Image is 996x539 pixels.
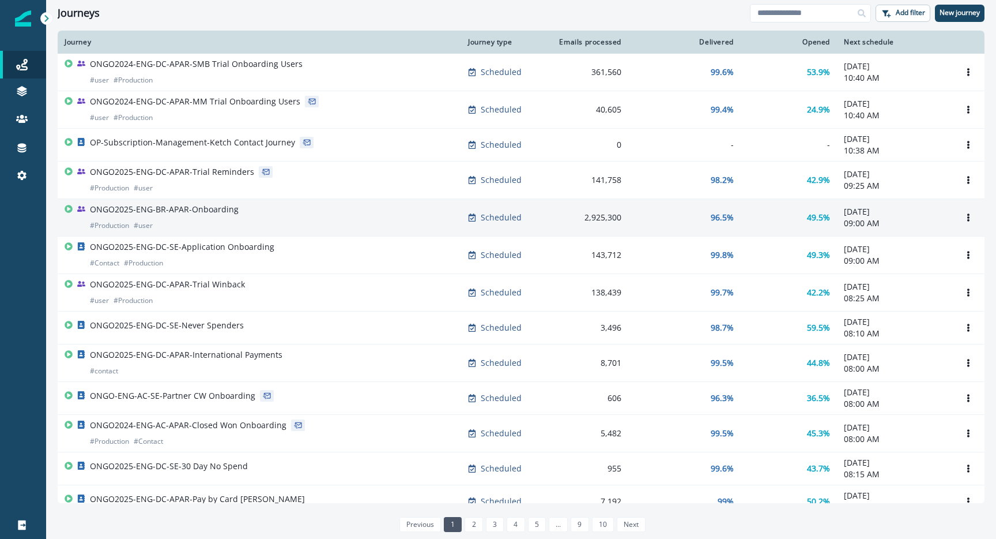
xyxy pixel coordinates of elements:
[844,244,945,255] p: [DATE]
[959,209,978,226] button: Options
[807,392,830,404] p: 36.5%
[959,171,978,189] button: Options
[549,517,568,532] a: Jump forward
[554,357,621,369] div: 8,701
[90,257,119,269] p: # Contact
[90,112,109,123] p: # user
[90,365,118,377] p: # contact
[90,461,248,472] p: ONGO2025-ENG-DC-SE-30 Day No Spend
[58,415,984,452] a: ONGO2024-ENG-AC-APAR-Closed Won Onboarding#Production#ContactScheduled5,48299.5%45.3%[DATE]08:00 ...
[444,517,462,532] a: Page 1 is your current page
[481,104,522,115] p: Scheduled
[844,255,945,267] p: 09:00 AM
[807,249,830,261] p: 49.3%
[58,452,984,485] a: ONGO2025-ENG-DC-SE-30 Day No SpendScheduled95599.6%43.7%[DATE]08:15 AMOptions
[807,287,830,298] p: 42.2%
[465,517,482,532] a: Page 2
[844,316,945,328] p: [DATE]
[807,212,830,223] p: 49.5%
[114,295,153,306] p: # Production
[844,363,945,375] p: 08:00 AM
[959,246,978,264] button: Options
[959,101,978,118] button: Options
[468,38,541,47] div: Journey type
[807,428,830,439] p: 45.3%
[58,382,984,415] a: ONGO-ENG-AC-SE-Partner CW OnboardingScheduled60696.3%36.5%[DATE]08:00 AMOptions
[711,287,734,298] p: 99.7%
[481,496,522,507] p: Scheduled
[58,162,984,199] a: ONGO2025-ENG-DC-APAR-Trial Reminders#Production#userScheduled141,75898.2%42.9%[DATE]09:25 AMOptions
[959,354,978,372] button: Options
[711,463,734,474] p: 99.6%
[554,322,621,334] div: 3,496
[58,274,984,312] a: ONGO2025-ENG-DC-APAR-Trial Winback#user#ProductionScheduled138,43999.7%42.2%[DATE]08:25 AMOptions
[90,295,109,306] p: # user
[844,422,945,433] p: [DATE]
[844,501,945,513] p: 08:00 AM
[711,357,734,369] p: 99.5%
[959,63,978,81] button: Options
[58,54,984,91] a: ONGO2024-ENG-DC-APAR-SMB Trial Onboarding Users#user#ProductionScheduled361,56099.6%53.9%[DATE]10...
[959,319,978,336] button: Options
[65,38,454,47] div: Journey
[844,180,945,192] p: 09:25 AM
[940,9,980,17] p: New journey
[844,293,945,304] p: 08:25 AM
[844,281,945,293] p: [DATE]
[711,249,734,261] p: 99.8%
[711,392,734,404] p: 96.3%
[711,428,734,439] p: 99.5%
[114,74,153,86] p: # Production
[90,436,129,447] p: # Production
[58,345,984,382] a: ONGO2025-ENG-DC-APAR-International Payments#contactScheduled8,70199.5%44.8%[DATE]08:00 AMOptions
[571,517,588,532] a: Page 9
[507,517,525,532] a: Page 4
[959,493,978,510] button: Options
[844,98,945,110] p: [DATE]
[134,182,153,194] p: # user
[959,425,978,442] button: Options
[58,312,984,345] a: ONGO2025-ENG-DC-SE-Never SpendersScheduled3,49698.7%59.5%[DATE]08:10 AMOptions
[90,166,254,178] p: ONGO2025-ENG-DC-APAR-Trial Reminders
[554,392,621,404] div: 606
[554,38,621,47] div: Emails processed
[58,199,984,237] a: ONGO2025-ENG-BR-APAR-Onboarding#Production#userScheduled2,925,30096.5%49.5%[DATE]09:00 AMOptions
[959,284,978,301] button: Options
[58,237,984,274] a: ONGO2025-ENG-DC-SE-Application Onboarding#Contact#ProductionScheduled143,71299.8%49.3%[DATE]09:00...
[134,220,153,231] p: # user
[481,212,522,223] p: Scheduled
[554,212,621,223] div: 2,925,300
[844,169,945,180] p: [DATE]
[959,390,978,407] button: Options
[807,496,830,507] p: 50.2%
[481,428,522,439] p: Scheduled
[90,279,245,290] p: ONGO2025-ENG-DC-APAR-Trial Winback
[711,212,734,223] p: 96.5%
[58,91,984,129] a: ONGO2024-ENG-DC-APAR-MM Trial Onboarding Users#user#ProductionScheduled40,60599.4%24.9%[DATE]10:4...
[124,257,163,269] p: # Production
[959,460,978,477] button: Options
[844,110,945,121] p: 10:40 AM
[114,112,153,123] p: # Production
[481,463,522,474] p: Scheduled
[481,174,522,186] p: Scheduled
[807,322,830,334] p: 59.5%
[554,428,621,439] div: 5,482
[635,38,734,47] div: Delivered
[554,249,621,261] div: 143,712
[896,9,925,17] p: Add filter
[844,398,945,410] p: 08:00 AM
[554,66,621,78] div: 361,560
[58,485,984,518] a: ONGO2025-ENG-DC-APAR-Pay by Card [PERSON_NAME]Scheduled7,19299%50.2%[DATE]08:00 AMOptions
[554,463,621,474] div: 955
[718,496,734,507] p: 99%
[844,61,945,72] p: [DATE]
[90,420,286,431] p: ONGO2024-ENG-AC-APAR-Closed Won Onboarding
[554,104,621,115] div: 40,605
[844,218,945,229] p: 09:00 AM
[807,66,830,78] p: 53.9%
[481,249,522,261] p: Scheduled
[486,517,504,532] a: Page 3
[635,139,734,151] div: -
[554,174,621,186] div: 141,758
